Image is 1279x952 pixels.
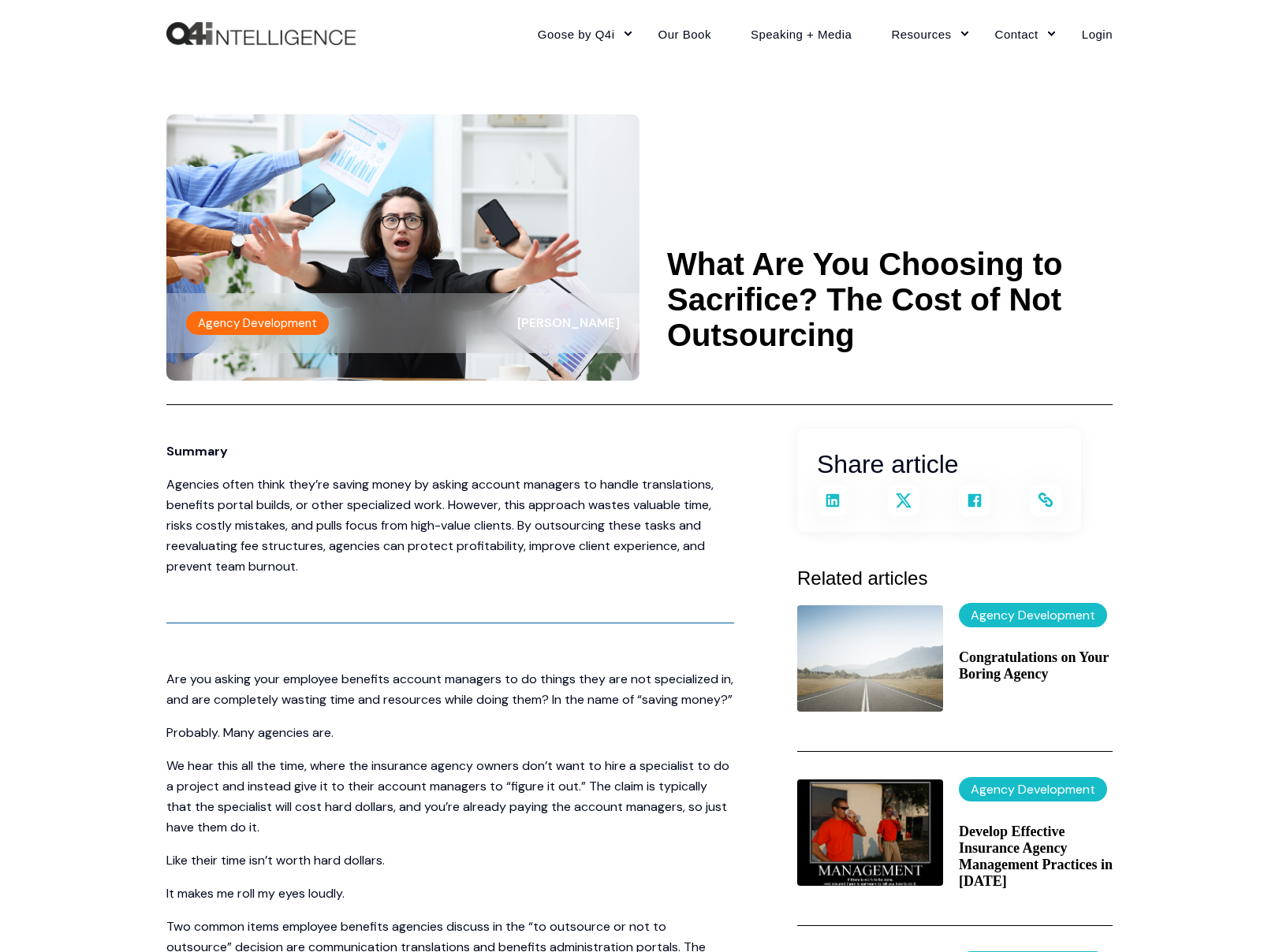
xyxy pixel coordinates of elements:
p: Are you asking your employee benefits account managers to do things they are not specialized in, ... [166,669,734,710]
a: Share on Facebook [959,485,990,516]
span: [PERSON_NAME] [517,314,620,331]
a: Develop Effective Insurance Agency Management Practices in [DATE] [959,824,1113,890]
p: Probably. Many agencies are. [166,723,734,743]
p: Like their time isn’t worth hard dollars. [166,850,734,871]
a: Congratulations on Your Boring Agency [959,649,1113,682]
img: Q4intelligence, LLC logo [166,22,356,46]
p: Summary [166,441,734,462]
img: Concept of straight and steady progress over time. A road leading into the distance. [797,605,943,712]
h2: Share article [817,444,1061,485]
h3: Related articles [797,563,1113,593]
a: Back to Home [166,22,356,46]
a: Share on LinkedIn [817,485,848,516]
h1: What Are You Choosing to Sacrifice? The Cost of Not Outsourcing [667,247,1113,353]
p: We hear this all the time, where the insurance agency owners don’t want to hire a specialist to d... [166,756,734,838]
label: Agency Development [959,777,1107,801]
p: It makes me roll my eyes loudly. [166,883,734,904]
label: Agency Development [959,603,1107,627]
label: Agency Development [186,311,329,335]
img: Woman overwhelmed by different requests from colleagues at desk in office [166,114,639,381]
a: Share on X [888,485,919,516]
p: Agencies often think they’re saving money by asking account managers to handle translations, bene... [166,474,734,577]
a: Copy and share the link [1030,485,1061,516]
